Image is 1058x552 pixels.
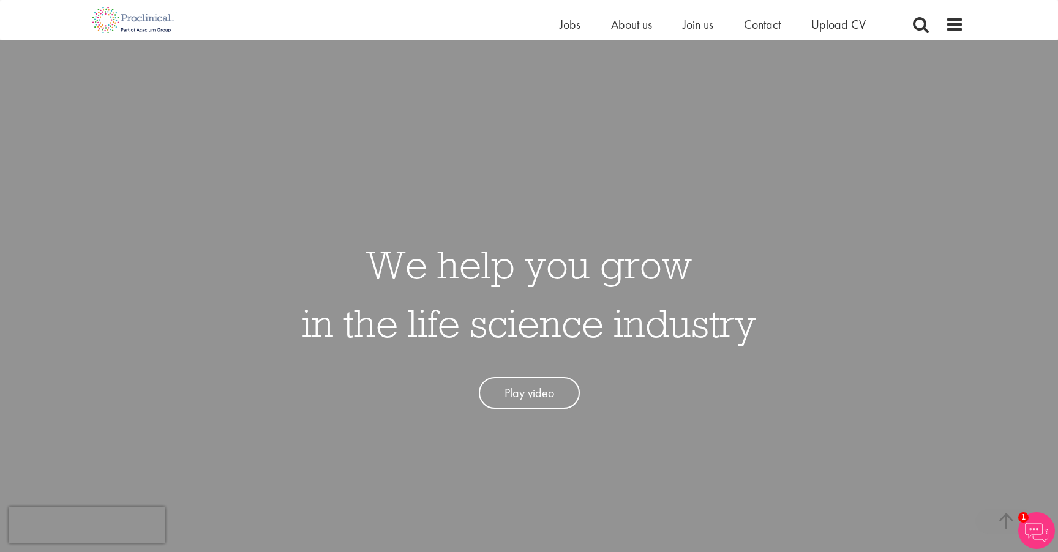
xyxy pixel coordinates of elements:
a: Jobs [560,17,580,32]
h1: We help you grow in the life science industry [302,235,756,352]
a: Upload CV [811,17,866,32]
img: Chatbot [1018,512,1055,549]
span: 1 [1018,512,1029,523]
a: Play video [479,377,580,409]
a: Contact [744,17,781,32]
a: About us [611,17,652,32]
a: Join us [683,17,713,32]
